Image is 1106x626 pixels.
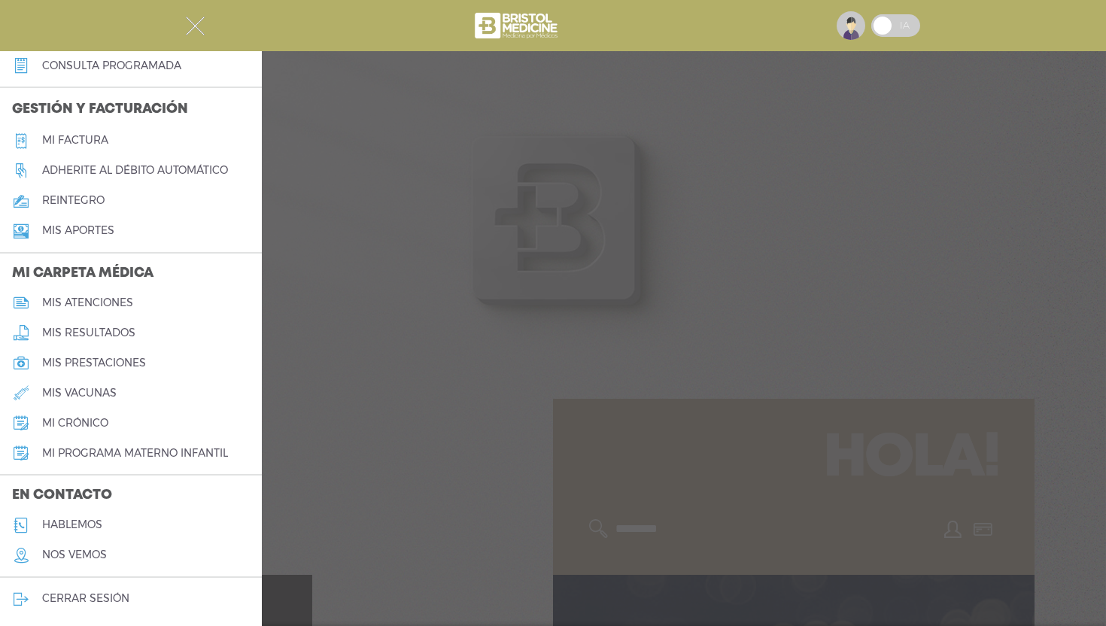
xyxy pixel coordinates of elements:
h5: nos vemos [42,549,107,561]
img: Cober_menu-close-white.svg [186,17,205,35]
h5: consulta programada [42,59,181,72]
img: profile-placeholder.svg [837,11,865,40]
h5: hablemos [42,518,102,531]
h5: mis prestaciones [42,357,146,369]
img: bristol-medicine-blanco.png [472,8,562,44]
h5: mis atenciones [42,296,133,309]
h5: mis vacunas [42,387,117,400]
h5: mi programa materno infantil [42,447,228,460]
h5: cerrar sesión [42,592,129,605]
h5: reintegro [42,194,105,207]
h5: mis resultados [42,327,135,339]
h5: mi crónico [42,417,108,430]
h5: Mi factura [42,134,108,147]
h5: Adherite al débito automático [42,164,228,177]
h5: Mis aportes [42,224,114,237]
